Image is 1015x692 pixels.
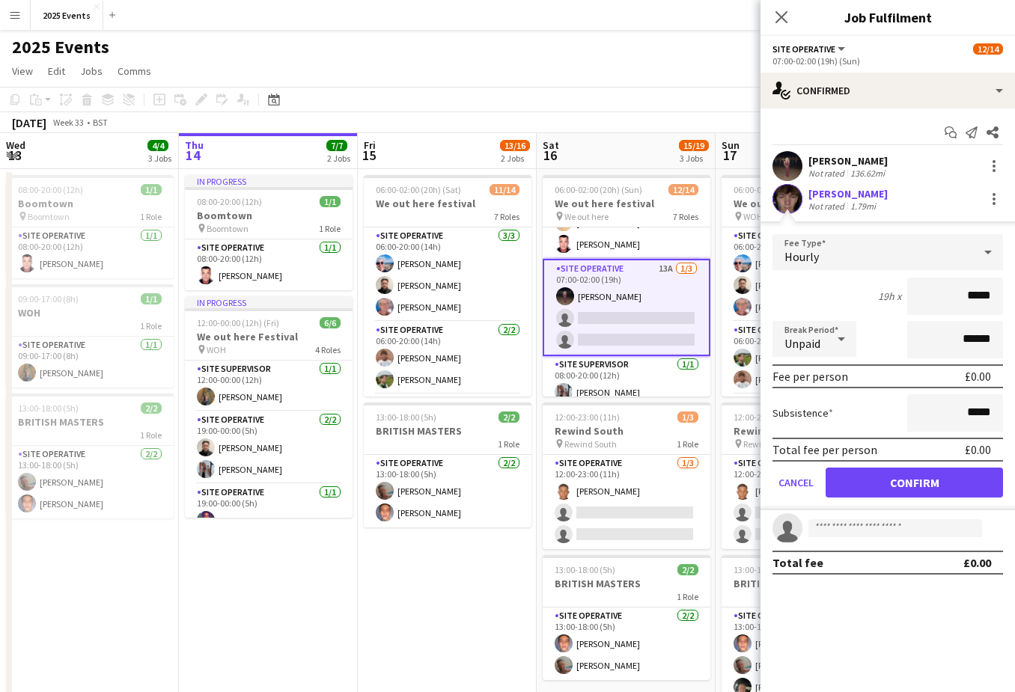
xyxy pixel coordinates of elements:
[722,175,889,396] app-job-card: 06:00-02:00 (20h) (Mon)12/14We out here festival WOH7 RolesSite Operative3/306:00-20:00 (14h)[PER...
[74,61,109,81] a: Jobs
[364,402,531,527] app-job-card: 13:00-18:00 (5h)2/2BRITISH MASTERS1 RoleSite Operative2/213:00-18:00 (5h)[PERSON_NAME][PERSON_NAME]
[808,200,847,212] div: Not rated
[18,293,79,304] span: 09:00-17:00 (8h)
[543,607,710,680] app-card-role: Site Operative2/213:00-18:00 (5h)[PERSON_NAME][PERSON_NAME]
[93,117,108,128] div: BST
[722,424,889,438] h3: Rewind South
[183,147,204,164] span: 14
[185,138,204,152] span: Thu
[18,184,83,195] span: 08:00-20:00 (12h)
[185,296,353,308] div: In progress
[315,344,341,355] span: 4 Roles
[826,468,1003,497] button: Confirm
[364,424,531,438] h3: BRITISH MASTERS
[543,259,710,356] app-card-role: Site Operative13A1/307:00-02:00 (19h)[PERSON_NAME]
[185,175,353,187] div: In progress
[494,211,519,222] span: 7 Roles
[965,442,991,457] div: £0.00
[784,249,819,264] span: Hourly
[772,43,835,55] span: Site Operative
[197,317,279,328] span: 12:00-00:00 (12h) (Fri)
[326,140,347,151] span: 7/7
[499,411,519,423] span: 2/2
[772,406,833,420] label: Subsistence
[6,227,174,278] app-card-role: Site Operative1/108:00-20:00 (12h)[PERSON_NAME]
[207,223,249,234] span: Boomtown
[4,147,25,164] span: 13
[141,184,162,195] span: 1/1
[6,197,174,210] h3: Boomtown
[543,356,710,407] app-card-role: Site Supervisor1/108:00-20:00 (12h)[PERSON_NAME]
[677,564,698,575] span: 2/2
[6,415,174,429] h3: BRITISH MASTERS
[677,438,698,450] span: 1 Role
[965,369,991,384] div: £0.00
[6,446,174,518] app-card-role: Site Operative2/213:00-18:00 (5h)[PERSON_NAME][PERSON_NAME]
[6,337,174,388] app-card-role: Site Operative1/109:00-17:00 (8h)[PERSON_NAME]
[878,290,901,303] div: 19h x
[743,211,763,222] span: WOH
[490,184,519,195] span: 11/14
[564,438,617,450] span: Rewind South
[673,211,698,222] span: 7 Roles
[185,175,353,290] app-job-card: In progress08:00-20:00 (12h)1/1Boomtown Boomtown1 RoleSite Operative1/108:00-20:00 (12h)[PERSON_N...
[501,153,529,164] div: 2 Jobs
[48,64,65,78] span: Edit
[555,411,620,423] span: 12:00-23:00 (11h)
[722,227,889,322] app-card-role: Site Operative3/306:00-20:00 (14h)[PERSON_NAME][PERSON_NAME][PERSON_NAME]
[772,43,847,55] button: Site Operative
[734,411,799,423] span: 12:00-23:00 (11h)
[118,64,151,78] span: Comms
[973,43,1003,55] span: 12/14
[6,284,174,388] div: 09:00-17:00 (8h)1/1WOH1 RoleSite Operative1/109:00-17:00 (8h)[PERSON_NAME]
[500,140,530,151] span: 13/16
[185,361,353,411] app-card-role: Site Supervisor1/112:00-00:00 (12h)[PERSON_NAME]
[543,138,559,152] span: Sat
[743,438,796,450] span: Rewind South
[141,293,162,304] span: 1/1
[679,140,709,151] span: 15/19
[6,394,174,518] app-job-card: 13:00-18:00 (5h)2/2BRITISH MASTERS1 RoleSite Operative2/213:00-18:00 (5h)[PERSON_NAME][PERSON_NAME]
[772,468,820,497] button: Cancel
[185,330,353,343] h3: We out here Festival
[543,402,710,549] app-job-card: 12:00-23:00 (11h)1/3Rewind South Rewind South1 RoleSite Operative1/312:00-23:00 (11h)[PERSON_NAME]
[364,322,531,394] app-card-role: Site Operative2/206:00-20:00 (14h)[PERSON_NAME][PERSON_NAME]
[543,555,710,680] app-job-card: 13:00-18:00 (5h)2/2BRITISH MASTERS1 RoleSite Operative2/213:00-18:00 (5h)[PERSON_NAME][PERSON_NAME]
[364,175,531,396] app-job-card: 06:00-02:00 (20h) (Sat)11/14We out here festival7 RolesSite Operative3/306:00-20:00 (14h)[PERSON_...
[185,411,353,484] app-card-role: Site Operative2/219:00-00:00 (5h)[PERSON_NAME][PERSON_NAME]
[12,36,109,58] h1: 2025 Events
[808,187,888,200] div: [PERSON_NAME]
[540,147,559,164] span: 16
[734,564,794,575] span: 13:00-18:00 (5h)
[140,211,162,222] span: 1 Role
[808,154,888,168] div: [PERSON_NAME]
[719,147,740,164] span: 17
[185,239,353,290] app-card-role: Site Operative1/108:00-20:00 (12h)[PERSON_NAME]
[362,147,376,164] span: 15
[185,296,353,518] div: In progress12:00-00:00 (12h) (Fri)6/6We out here Festival WOH4 RolesSite Supervisor1/112:00-00:00...
[28,211,70,222] span: Boomtown
[761,7,1015,27] h3: Job Fulfilment
[680,153,708,164] div: 3 Jobs
[327,153,350,164] div: 2 Jobs
[498,438,519,450] span: 1 Role
[677,591,698,602] span: 1 Role
[12,115,46,130] div: [DATE]
[722,402,889,549] app-job-card: 12:00-23:00 (11h)1/3Rewind South Rewind South1 RoleSite Operative1/312:00-23:00 (11h)[PERSON_NAME]
[140,429,162,441] span: 1 Role
[772,555,823,570] div: Total fee
[543,577,710,590] h3: BRITISH MASTERS
[148,153,171,164] div: 3 Jobs
[677,411,698,423] span: 1/3
[6,175,174,278] app-job-card: 08:00-20:00 (12h)1/1Boomtown Boomtown1 RoleSite Operative1/108:00-20:00 (12h)[PERSON_NAME]
[543,175,710,396] app-job-card: 06:00-02:00 (20h) (Sun)12/14We out here festival We out here7 RolesSite Operative3/306:00-22:00 (...
[140,320,162,331] span: 1 Role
